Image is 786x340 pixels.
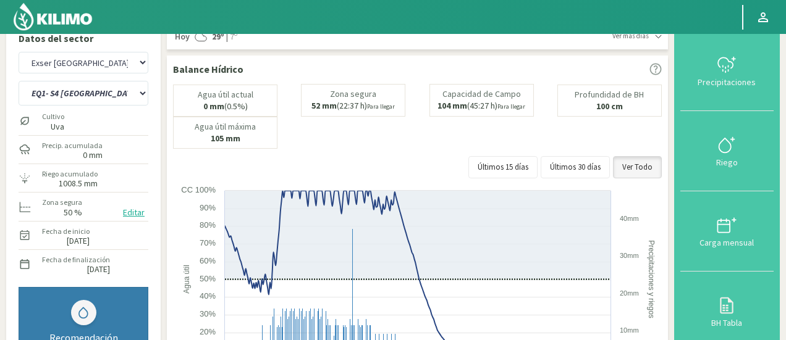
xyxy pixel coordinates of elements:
[311,100,337,111] b: 52 mm
[200,309,216,318] text: 30%
[42,140,103,151] label: Precip. acumulada
[182,265,191,294] text: Agua útil
[195,122,256,131] p: Agua útil máxima
[367,102,395,110] small: Para llegar
[42,168,98,180] label: Riego acumulado
[596,101,623,112] b: 100 cm
[173,62,243,77] p: Balance Hídrico
[620,326,639,334] text: 10mm
[437,101,525,111] p: (45:27 h)
[647,240,656,318] text: Precipitaciones y riegos
[87,265,110,273] label: [DATE]
[59,180,98,188] label: 1008.5 mm
[620,289,639,297] text: 20mm
[613,156,662,178] button: Ver Todo
[684,318,770,327] div: BH Tabla
[330,89,376,99] p: Zona segura
[442,89,521,99] p: Capacidad de Campo
[119,205,148,220] button: Editar
[226,31,228,43] span: |
[212,31,224,42] strong: 29º
[684,78,770,86] div: Precipitaciones
[67,237,90,245] label: [DATE]
[200,256,216,265] text: 60%
[612,31,649,41] span: Ver más días
[200,291,216,301] text: 40%
[200,327,216,336] text: 20%
[19,31,148,46] p: Datos del sector
[200,203,216,212] text: 90%
[680,191,774,272] button: Carga mensual
[497,102,525,110] small: Para llegar
[198,90,253,99] p: Agua útil actual
[200,220,216,230] text: 80%
[311,101,395,111] p: (22:37 h)
[437,100,467,111] b: 104 mm
[42,111,64,122] label: Cultivo
[541,156,610,178] button: Últimos 30 días
[211,133,240,144] b: 105 mm
[684,238,770,247] div: Carga mensual
[200,238,216,247] text: 70%
[42,197,82,208] label: Zona segura
[203,102,248,111] p: (0.5%)
[42,226,90,237] label: Fecha de inicio
[200,274,216,283] text: 50%
[42,254,110,265] label: Fecha de finalización
[228,31,237,43] span: 7º
[620,252,639,259] text: 30mm
[468,156,538,178] button: Últimos 15 días
[83,151,103,159] label: 0 mm
[42,123,64,131] label: Uva
[680,111,774,191] button: Riego
[64,209,82,217] label: 50 %
[181,185,216,194] text: CC 100%
[680,31,774,111] button: Precipitaciones
[12,2,93,31] img: Kilimo
[620,215,639,222] text: 40mm
[203,101,224,112] b: 0 mm
[173,31,190,43] span: Hoy
[575,90,644,99] p: Profundidad de BH
[684,158,770,167] div: Riego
